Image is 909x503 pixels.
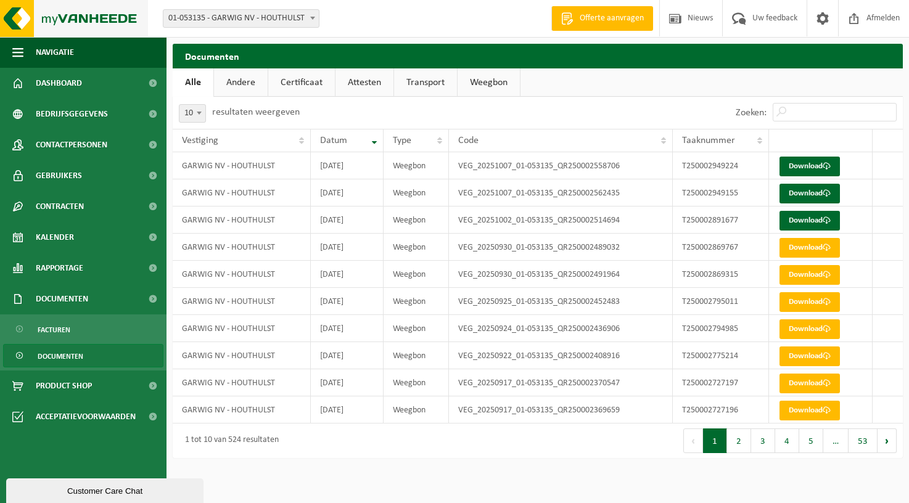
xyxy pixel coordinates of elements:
td: T250002891677 [673,207,768,234]
td: Weegbon [384,288,448,315]
span: Facturen [38,318,70,341]
td: [DATE] [311,288,384,315]
td: VEG_20250924_01-053135_QR250002436906 [449,315,673,342]
td: GARWIG NV - HOUTHULST [173,179,311,207]
td: VEG_20251007_01-053135_QR250002558706 [449,152,673,179]
span: Product Shop [36,370,92,401]
div: 1 tot 10 van 524 resultaten [179,430,279,452]
a: Transport [394,68,457,97]
span: 10 [179,105,205,122]
td: [DATE] [311,152,384,179]
span: Acceptatievoorwaarden [36,401,136,432]
span: Contactpersonen [36,129,107,160]
button: 2 [727,428,751,453]
button: 3 [751,428,775,453]
td: T250002794985 [673,315,768,342]
td: [DATE] [311,396,384,423]
td: [DATE] [311,369,384,396]
a: Andere [214,68,268,97]
td: GARWIG NV - HOUTHULST [173,342,311,369]
a: Offerte aanvragen [551,6,653,31]
td: T250002727197 [673,369,768,396]
td: Weegbon [384,152,448,179]
span: 01-053135 - GARWIG NV - HOUTHULST [163,9,319,28]
span: Bedrijfsgegevens [36,99,108,129]
a: Download [779,238,840,258]
td: VEG_20251002_01-053135_QR250002514694 [449,207,673,234]
td: [DATE] [311,342,384,369]
td: GARWIG NV - HOUTHULST [173,288,311,315]
a: Download [779,292,840,312]
span: Vestiging [182,136,218,145]
a: Certificaat [268,68,335,97]
td: VEG_20250925_01-053135_QR250002452483 [449,288,673,315]
td: T250002949224 [673,152,768,179]
a: Download [779,346,840,366]
td: GARWIG NV - HOUTHULST [173,369,311,396]
iframe: chat widget [6,476,206,503]
td: Weegbon [384,179,448,207]
td: VEG_20250917_01-053135_QR250002370547 [449,369,673,396]
a: Download [779,265,840,285]
a: Download [779,157,840,176]
td: Weegbon [384,261,448,288]
td: T250002727196 [673,396,768,423]
span: 01-053135 - GARWIG NV - HOUTHULST [163,10,319,27]
a: Documenten [3,344,163,367]
label: Zoeken: [736,108,767,118]
td: T250002869315 [673,261,768,288]
td: GARWIG NV - HOUTHULST [173,315,311,342]
h2: Documenten [173,44,903,68]
button: 53 [849,428,878,453]
td: T250002775214 [673,342,768,369]
a: Download [779,319,840,339]
a: Attesten [335,68,393,97]
td: T250002795011 [673,288,768,315]
td: VEG_20251007_01-053135_QR250002562435 [449,179,673,207]
td: [DATE] [311,179,384,207]
span: Datum [320,136,347,145]
span: Documenten [38,345,83,368]
span: 10 [179,104,206,123]
span: Documenten [36,284,88,314]
span: Dashboard [36,68,82,99]
a: Download [779,374,840,393]
a: Alle [173,68,213,97]
a: Download [779,184,840,203]
td: GARWIG NV - HOUTHULST [173,396,311,423]
td: [DATE] [311,261,384,288]
td: VEG_20250917_01-053135_QR250002369659 [449,396,673,423]
a: Download [779,401,840,420]
span: Navigatie [36,37,74,68]
button: 1 [703,428,727,453]
span: Kalender [36,222,74,253]
span: Contracten [36,191,84,222]
a: Facturen [3,317,163,341]
a: Weegbon [458,68,520,97]
button: 4 [775,428,799,453]
td: VEG_20250922_01-053135_QR250002408916 [449,342,673,369]
button: Next [878,428,897,453]
span: Rapportage [36,253,83,284]
td: [DATE] [311,315,384,342]
td: Weegbon [384,369,448,396]
td: Weegbon [384,396,448,423]
span: Type [393,136,411,145]
td: Weegbon [384,342,448,369]
td: GARWIG NV - HOUTHULST [173,261,311,288]
td: GARWIG NV - HOUTHULST [173,234,311,261]
td: T250002949155 [673,179,768,207]
td: Weegbon [384,315,448,342]
button: Previous [683,428,703,453]
span: Offerte aanvragen [577,12,647,25]
td: GARWIG NV - HOUTHULST [173,152,311,179]
td: VEG_20250930_01-053135_QR250002491964 [449,261,673,288]
td: T250002869767 [673,234,768,261]
span: … [823,428,849,453]
span: Taaknummer [682,136,735,145]
span: Gebruikers [36,160,82,191]
button: 5 [799,428,823,453]
td: GARWIG NV - HOUTHULST [173,207,311,234]
td: [DATE] [311,234,384,261]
